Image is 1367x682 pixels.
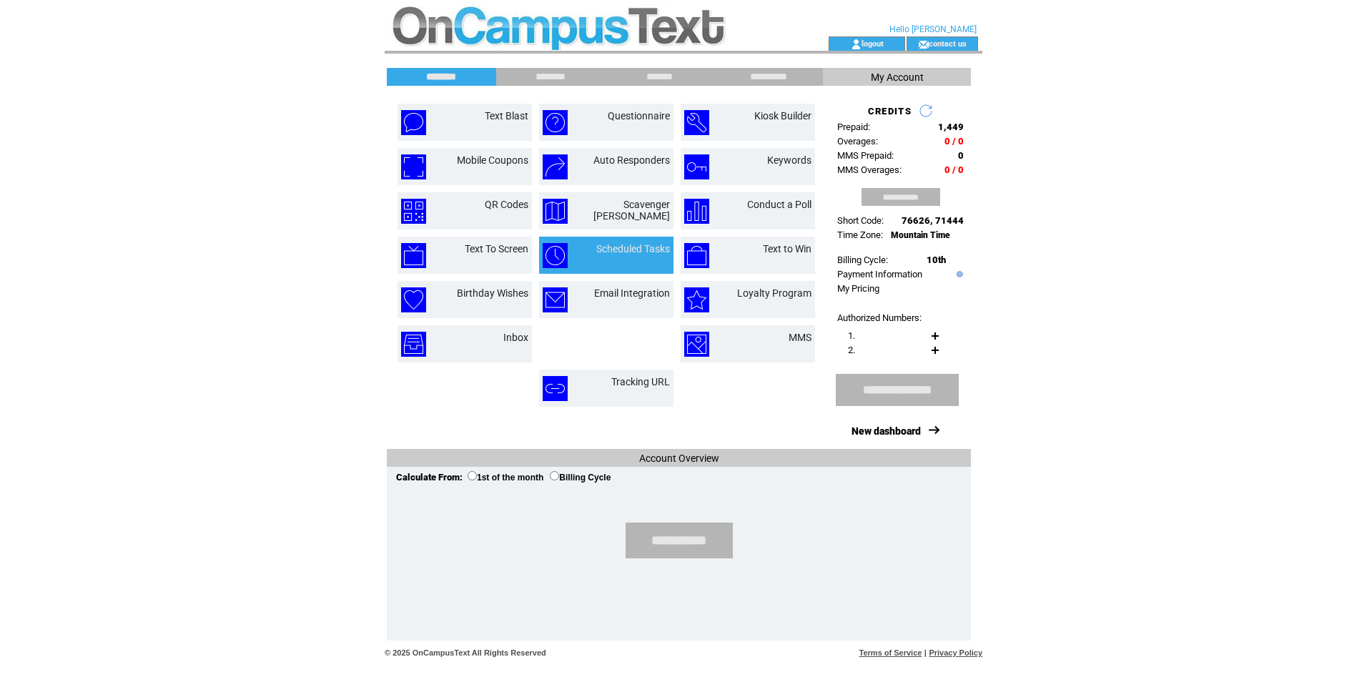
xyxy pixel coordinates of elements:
[837,269,922,280] a: Payment Information
[837,283,879,294] a: My Pricing
[543,110,568,135] img: questionnaire.png
[594,287,670,299] a: Email Integration
[929,648,982,657] a: Privacy Policy
[918,39,929,50] img: contact_us_icon.gif
[837,229,883,240] span: Time Zone:
[550,473,611,483] label: Billing Cycle
[754,110,811,122] a: Kiosk Builder
[958,150,964,161] span: 0
[543,243,568,268] img: scheduled-tasks.png
[789,332,811,343] a: MMS
[596,243,670,254] a: Scheduled Tasks
[593,199,670,222] a: Scavenger [PERSON_NAME]
[485,199,528,210] a: QR Codes
[543,154,568,179] img: auto-responders.png
[837,150,894,161] span: MMS Prepaid:
[837,122,870,132] span: Prepaid:
[859,648,922,657] a: Terms of Service
[543,376,568,401] img: tracking-url.png
[868,106,912,117] span: CREDITS
[401,199,426,224] img: qr-codes.png
[608,110,670,122] a: Questionnaire
[953,271,963,277] img: help.gif
[851,39,862,50] img: account_icon.gif
[684,243,709,268] img: text-to-win.png
[871,71,924,83] span: My Account
[747,199,811,210] a: Conduct a Poll
[684,287,709,312] img: loyalty-program.png
[889,24,977,34] span: Hello [PERSON_NAME]
[468,473,543,483] label: 1st of the month
[837,312,922,323] span: Authorized Numbers:
[401,154,426,179] img: mobile-coupons.png
[938,122,964,132] span: 1,449
[503,332,528,343] a: Inbox
[763,243,811,254] a: Text to Win
[837,136,878,147] span: Overages:
[611,376,670,387] a: Tracking URL
[550,471,559,480] input: Billing Cycle
[927,254,946,265] span: 10th
[837,215,884,226] span: Short Code:
[684,332,709,357] img: mms.png
[485,110,528,122] a: Text Blast
[457,287,528,299] a: Birthday Wishes
[848,330,855,341] span: 1.
[684,199,709,224] img: conduct-a-poll.png
[468,471,477,480] input: 1st of the month
[737,287,811,299] a: Loyalty Program
[902,215,964,226] span: 76626, 71444
[401,243,426,268] img: text-to-screen.png
[684,154,709,179] img: keywords.png
[944,164,964,175] span: 0 / 0
[593,154,670,166] a: Auto Responders
[639,453,719,464] span: Account Overview
[465,243,528,254] a: Text To Screen
[543,287,568,312] img: email-integration.png
[543,199,568,224] img: scavenger-hunt.png
[401,332,426,357] img: inbox.png
[944,136,964,147] span: 0 / 0
[852,425,921,437] a: New dashboard
[396,472,463,483] span: Calculate From:
[837,254,888,265] span: Billing Cycle:
[767,154,811,166] a: Keywords
[891,230,950,240] span: Mountain Time
[385,648,546,657] span: © 2025 OnCampusText All Rights Reserved
[457,154,528,166] a: Mobile Coupons
[929,39,967,48] a: contact us
[684,110,709,135] img: kiosk-builder.png
[924,648,927,657] span: |
[837,164,902,175] span: MMS Overages:
[848,345,855,355] span: 2.
[862,39,884,48] a: logout
[401,110,426,135] img: text-blast.png
[401,287,426,312] img: birthday-wishes.png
